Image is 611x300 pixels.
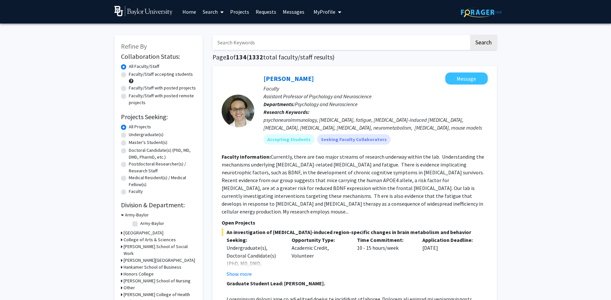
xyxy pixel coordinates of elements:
p: Time Commitment: [357,236,413,244]
div: Undergraduate(s), Doctoral Candidate(s) (PhD, MD, DMD, PharmD, etc.), Faculty [227,244,282,275]
span: My Profile [314,8,335,15]
h3: Other [124,284,135,291]
button: Search [470,35,497,50]
b: Research Keywords: [263,109,310,115]
h3: Honors College [124,271,154,277]
h3: Hankamer School of Business [124,264,181,271]
label: Faculty [129,188,143,195]
mat-chip: Accepting Students [263,134,314,145]
label: Doctoral Candidate(s) (PhD, MD, DMD, PharmD, etc.) [129,147,196,161]
h3: [PERSON_NAME] School of Social Work [124,243,196,257]
span: 1 [226,53,230,61]
mat-chip: Seeking Faculty Collaborators [317,134,391,145]
label: Master's Student(s) [129,139,167,146]
h1: Page of ( total faculty/staff results) [212,53,497,61]
p: Open Projects [222,219,488,227]
label: All Faculty/Staff [129,63,159,70]
span: Psychology and Neuroscience [295,101,358,107]
b: Faculty Information: [222,153,271,160]
div: psychoneuroimmunology, [MEDICAL_DATA], fatigue, [MEDICAL_DATA]-induced [MEDICAL_DATA], [MEDICAL_D... [263,116,488,132]
h3: College of Arts & Sciences [124,236,176,243]
label: Faculty/Staff accepting students [129,71,193,78]
strong: Graduate Student Lead: [PERSON_NAME]. [227,280,325,287]
h2: Collaboration Status: [121,53,196,60]
a: Messages [280,0,308,23]
button: Show more [227,270,252,278]
fg-read-more: Currently, there are two major streams of research underway within the lab. Understanding the mec... [222,153,484,215]
a: Home [179,0,199,23]
div: Academic Credit, Volunteer [287,236,352,278]
p: Seeking: [227,236,282,244]
span: 134 [236,53,246,61]
label: Faculty/Staff with posted projects [129,85,196,91]
label: Postdoctoral Researcher(s) / Research Staff [129,161,196,174]
img: ForagerOne Logo [461,7,502,17]
img: Baylor University Logo [114,6,173,16]
a: Requests [252,0,280,23]
h3: [PERSON_NAME][GEOGRAPHIC_DATA] [124,257,195,264]
label: Undergraduate(s) [129,131,163,138]
a: Projects [227,0,252,23]
div: 10 - 15 hours/week [352,236,417,278]
p: Faculty [263,85,488,92]
label: Army-Baylor [140,220,164,227]
label: All Projects [129,123,151,130]
span: An investigation of [MEDICAL_DATA]-induced region-specific changes in brain metabolism and behavior [222,228,488,236]
a: Search [199,0,227,23]
b: Departments: [263,101,295,107]
h3: [PERSON_NAME] School of Nursing [124,277,191,284]
span: Refine By [121,42,147,50]
h2: Projects Seeking: [121,113,196,121]
div: [DATE] [417,236,483,278]
label: Medical Resident(s) / Medical Fellow(s) [129,174,196,188]
h3: [GEOGRAPHIC_DATA] [124,229,163,236]
h2: Division & Department: [121,201,196,209]
p: Application Deadline: [422,236,478,244]
button: Message Elisabeth Vichaya [445,72,488,85]
a: [PERSON_NAME] [263,74,314,83]
h3: Army-Baylor [125,212,149,218]
iframe: Chat [5,271,28,295]
input: Search Keywords [212,35,469,50]
p: Opportunity Type: [292,236,347,244]
label: Faculty/Staff with posted remote projects [129,92,196,106]
span: 1332 [249,53,263,61]
p: Assistant Professor of Psychology and Neuroscience [263,92,488,100]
